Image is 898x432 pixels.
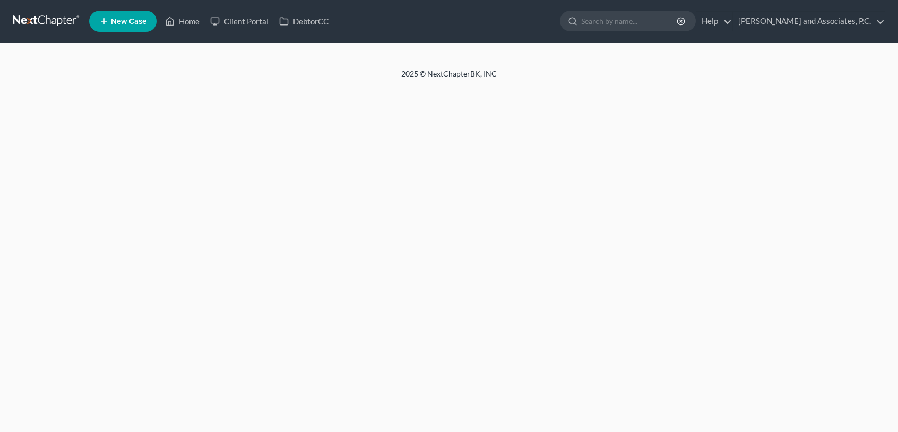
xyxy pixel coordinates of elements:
div: 2025 © NextChapterBK, INC [146,69,752,88]
input: Search by name... [581,11,678,31]
span: New Case [111,18,146,26]
a: [PERSON_NAME] and Associates, P.C. [733,12,885,31]
a: Client Portal [205,12,274,31]
a: Home [160,12,205,31]
a: Help [696,12,732,31]
a: DebtorCC [274,12,334,31]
